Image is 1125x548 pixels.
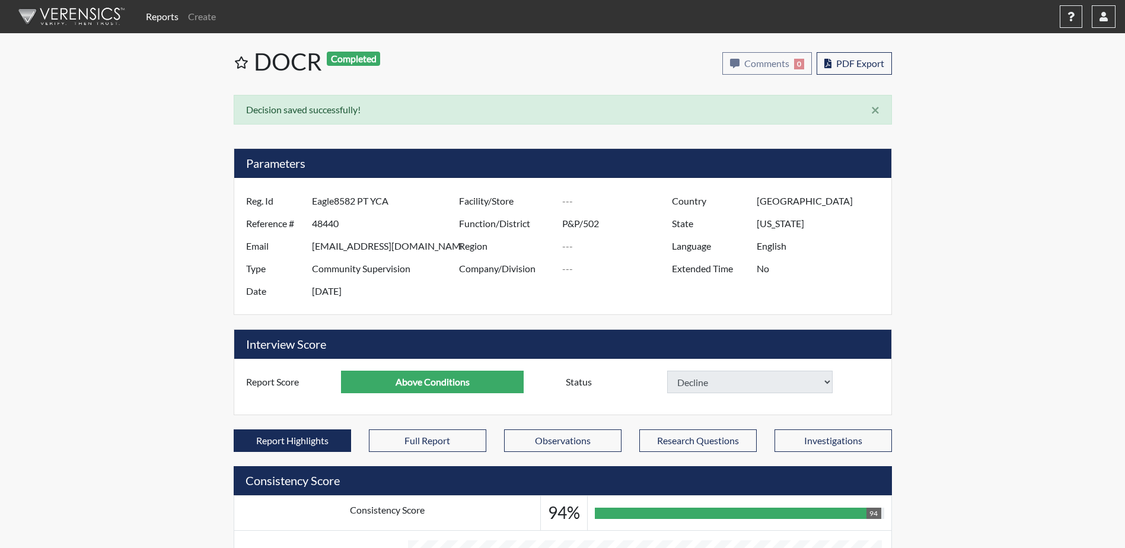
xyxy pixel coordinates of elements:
button: Close [859,95,891,124]
button: Investigations [775,429,892,452]
div: Document a decision to hire or decline a candiate [557,371,888,393]
input: --- [757,212,888,235]
label: Facility/Store [450,190,563,212]
label: Language [663,235,757,257]
td: Consistency Score [234,496,541,531]
button: Observations [504,429,622,452]
label: Extended Time [663,257,757,280]
input: --- [312,257,462,280]
input: --- [562,190,675,212]
div: Decision saved successfully! [234,95,892,125]
label: Report Score [237,371,342,393]
input: --- [757,235,888,257]
input: --- [312,190,462,212]
h5: Parameters [234,149,891,178]
label: Status [557,371,667,393]
label: Reference # [237,212,312,235]
input: --- [562,212,675,235]
span: Completed [327,52,380,66]
input: --- [312,280,462,302]
label: Type [237,257,312,280]
span: Comments [744,58,789,69]
label: Country [663,190,757,212]
h3: 94% [548,503,580,523]
input: --- [341,371,524,393]
label: Region [450,235,563,257]
label: State [663,212,757,235]
button: PDF Export [817,52,892,75]
span: × [871,101,879,118]
button: Report Highlights [234,429,351,452]
input: --- [757,257,888,280]
span: PDF Export [836,58,884,69]
h5: Interview Score [234,330,891,359]
button: Full Report [369,429,486,452]
label: Date [237,280,312,302]
input: --- [562,257,675,280]
input: --- [312,212,462,235]
h5: Consistency Score [234,466,892,495]
button: Comments0 [722,52,812,75]
span: 0 [794,59,804,69]
a: Reports [141,5,183,28]
h1: DOCR [254,47,564,76]
label: Email [237,235,312,257]
a: Create [183,5,221,28]
button: Research Questions [639,429,757,452]
label: Reg. Id [237,190,312,212]
input: --- [562,235,675,257]
label: Function/District [450,212,563,235]
input: --- [312,235,462,257]
label: Company/Division [450,257,563,280]
div: 94 [866,508,881,519]
input: --- [757,190,888,212]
